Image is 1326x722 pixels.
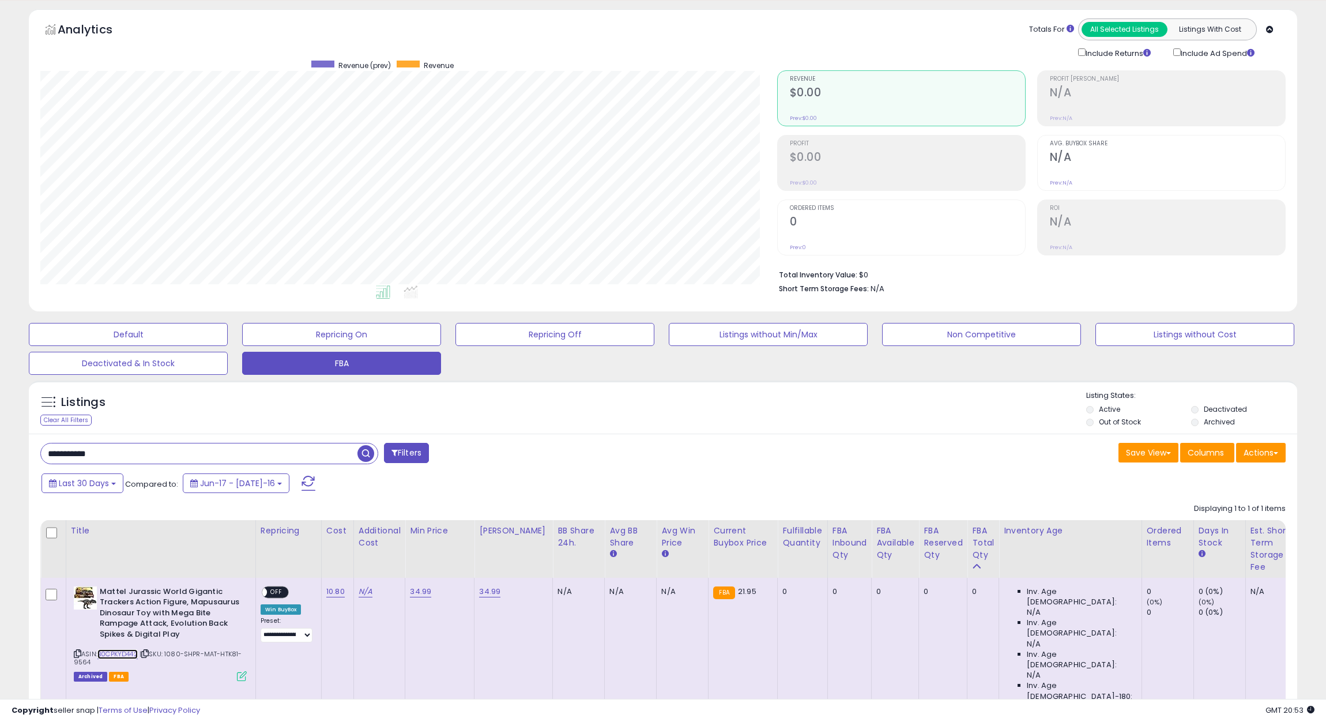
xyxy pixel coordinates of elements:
div: 0 [924,586,958,597]
div: Avg Win Price [661,525,703,549]
div: Avg BB Share [609,525,651,549]
b: Short Term Storage Fees: [779,284,869,294]
div: 0 (0%) [1199,586,1245,597]
span: Revenue [790,76,1025,82]
h2: N/A [1050,151,1285,166]
small: Prev: 0 [790,244,806,251]
p: Listing States: [1086,390,1297,401]
span: 2025-08-16 20:53 GMT [1265,705,1314,716]
div: 0 [1147,586,1193,597]
a: Privacy Policy [149,705,200,716]
small: Prev: N/A [1050,115,1072,122]
div: N/A [661,586,699,597]
span: Columns [1188,447,1224,458]
span: Jun-17 - [DATE]-16 [200,477,275,489]
div: FBA Available Qty [876,525,914,561]
small: Prev: N/A [1050,179,1072,186]
span: N/A [1027,639,1041,649]
h2: $0.00 [790,86,1025,101]
div: 0 [1147,607,1193,618]
button: Deactivated & In Stock [29,352,228,375]
span: Revenue [424,61,454,70]
span: Avg. Buybox Share [1050,141,1285,147]
button: Repricing Off [455,323,654,346]
a: Terms of Use [99,705,148,716]
div: FBA Reserved Qty [924,525,962,561]
small: Avg BB Share. [609,549,616,559]
small: (0%) [1199,597,1215,607]
span: Compared to: [125,479,178,490]
span: N/A [871,283,884,294]
span: Profit [PERSON_NAME] [1050,76,1285,82]
a: 10.80 [326,586,345,597]
div: Cost [326,525,349,537]
button: FBA [242,352,441,375]
span: Ordered Items [790,205,1025,212]
h2: N/A [1050,86,1285,101]
div: Title [71,525,251,537]
h2: N/A [1050,215,1285,231]
div: N/A [609,586,647,597]
div: Preset: [261,617,312,643]
div: [PERSON_NAME] [479,525,548,537]
small: (0%) [1147,597,1163,607]
span: Last 30 Days [59,477,109,489]
a: N/A [359,586,372,597]
div: Fulfillable Quantity [782,525,822,549]
div: Include Ad Spend [1165,46,1273,59]
b: Mattel Jurassic World Gigantic Trackers Action Figure, Mapusaurus Dinosaur Toy with Mega Bite Ram... [100,586,240,643]
div: 0 [782,586,818,597]
label: Active [1099,404,1120,414]
span: | SKU: 1080-SHPR-MAT-HTK81-9564 [74,649,242,667]
div: 0 [876,586,910,597]
button: Actions [1236,443,1286,462]
span: Revenue (prev) [338,61,391,70]
div: ASIN: [74,586,247,680]
div: FBA inbound Qty [832,525,867,561]
div: Totals For [1029,24,1074,35]
div: Est. Short Term Storage Fee [1250,525,1293,573]
div: Clear All Filters [40,415,92,426]
div: Additional Cost [359,525,401,549]
div: Repricing [261,525,317,537]
div: seller snap | | [12,705,200,716]
label: Out of Stock [1099,417,1141,427]
span: 21.95 [738,586,756,597]
span: N/A [1027,670,1041,680]
div: Min Price [410,525,469,537]
div: N/A [557,586,596,597]
button: Save View [1118,443,1178,462]
div: FBA Total Qty [972,525,994,561]
span: Inv. Age [DEMOGRAPHIC_DATA]: [1027,618,1132,638]
strong: Copyright [12,705,54,716]
button: Non Competitive [882,323,1081,346]
button: Listings With Cost [1167,22,1253,37]
button: Repricing On [242,323,441,346]
div: BB Share 24h. [557,525,600,549]
a: 34.99 [410,586,431,597]
small: Prev: N/A [1050,244,1072,251]
small: Prev: $0.00 [790,179,817,186]
span: Profit [790,141,1025,147]
span: Inv. Age [DEMOGRAPHIC_DATA]-180: [1027,680,1132,701]
small: Days In Stock. [1199,549,1206,559]
div: Days In Stock [1199,525,1241,549]
small: Prev: $0.00 [790,115,817,122]
button: Listings without Min/Max [669,323,868,346]
h5: Analytics [58,21,135,40]
div: 0 (0%) [1199,607,1245,618]
button: Listings without Cost [1095,323,1294,346]
span: Inv. Age [DEMOGRAPHIC_DATA]: [1027,586,1132,607]
li: $0 [779,267,1278,281]
h5: Listings [61,394,106,411]
h2: 0 [790,215,1025,231]
b: Total Inventory Value: [779,270,857,280]
small: FBA [713,586,734,599]
div: 0 [832,586,863,597]
div: Include Returns [1069,46,1165,59]
button: All Selected Listings [1082,22,1167,37]
button: Columns [1180,443,1234,462]
div: Displaying 1 to 1 of 1 items [1194,503,1286,514]
span: Inv. Age [DEMOGRAPHIC_DATA]: [1027,649,1132,670]
button: Jun-17 - [DATE]-16 [183,473,289,493]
